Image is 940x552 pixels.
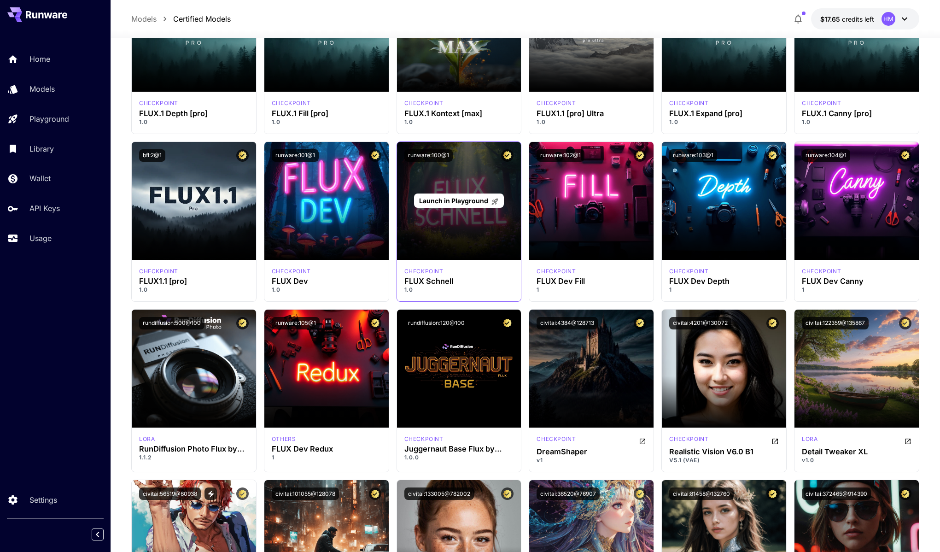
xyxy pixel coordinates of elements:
[669,267,708,276] div: FLUX.1 D
[802,317,869,329] button: civitai:122359@135867
[634,317,646,329] button: Certified Model – Vetted for best performance and includes a commercial license.
[272,99,311,107] div: fluxpro
[419,197,488,205] span: Launch in Playground
[404,267,444,276] p: checkpoint
[842,15,874,23] span: credits left
[669,447,779,456] h3: Realistic Vision V6.0 B1
[669,267,708,276] p: checkpoint
[139,109,249,118] h3: FLUX.1 Depth [pro]
[669,435,708,443] p: checkpoint
[899,317,911,329] button: Certified Model – Vetted for best performance and includes a commercial license.
[802,267,841,276] div: FLUX.1 D
[369,317,381,329] button: Certified Model – Vetted for best performance and includes a commercial license.
[820,14,874,24] div: $17.64564
[802,99,841,107] p: checkpoint
[404,99,444,107] p: checkpoint
[771,435,779,446] button: Open in CivitAI
[802,267,841,276] p: checkpoint
[802,109,911,118] div: FLUX.1 Canny [pro]
[139,277,249,286] h3: FLUX1.1 [pro]
[272,267,311,276] div: FLUX.1 D
[537,435,576,446] div: SD 1.5
[634,487,646,500] button: Certified Model – Vetted for best performance and includes a commercial license.
[669,109,779,118] div: FLUX.1 Expand [pro]
[29,233,52,244] p: Usage
[669,487,734,500] button: civitai:81458@132760
[899,149,911,162] button: Certified Model – Vetted for best performance and includes a commercial license.
[669,99,708,107] p: checkpoint
[537,487,600,500] button: civitai:36520@76907
[802,447,911,456] h3: Detail Tweaker XL
[369,487,381,500] button: Certified Model – Vetted for best performance and includes a commercial license.
[802,286,911,294] p: 1
[537,99,576,107] p: checkpoint
[272,109,381,118] div: FLUX.1 Fill [pro]
[537,109,646,118] div: FLUX1.1 [pro] Ultra
[236,317,249,329] button: Certified Model – Vetted for best performance and includes a commercial license.
[404,277,514,286] h3: FLUX Schnell
[899,487,911,500] button: Certified Model – Vetted for best performance and includes a commercial license.
[404,445,514,453] div: Juggernaut Base Flux by RunDiffusion
[811,8,919,29] button: $17.64564HM
[766,317,779,329] button: Certified Model – Vetted for best performance and includes a commercial license.
[29,494,57,505] p: Settings
[29,173,51,184] p: Wallet
[139,435,155,443] div: FLUX.1 D
[669,99,708,107] div: fluxpro
[404,149,453,162] button: runware:100@1
[272,487,339,500] button: civitai:101055@128078
[766,149,779,162] button: Certified Model – Vetted for best performance and includes a commercial license.
[404,435,444,443] p: checkpoint
[404,99,444,107] div: FLUX.1 Kontext [max]
[29,203,60,214] p: API Keys
[272,267,311,276] p: checkpoint
[820,15,842,23] span: $17.65
[537,99,576,107] div: fluxultra
[131,13,157,24] a: Models
[139,317,204,329] button: rundiffusion:500@100
[139,435,155,443] p: lora
[272,317,320,329] button: runware:105@1
[501,149,514,162] button: Certified Model – Vetted for best performance and includes a commercial license.
[802,435,817,443] p: lora
[173,13,231,24] a: Certified Models
[669,286,779,294] p: 1
[236,487,249,500] button: Certified Model – Vetted for best performance and includes a commercial license.
[404,118,514,126] p: 1.0
[272,435,296,443] p: others
[537,267,576,276] div: FLUX.1 D
[802,277,911,286] h3: FLUX Dev Canny
[669,118,779,126] p: 1.0
[139,118,249,126] p: 1.0
[272,99,311,107] p: checkpoint
[904,435,911,446] button: Open in CivitAI
[669,277,779,286] h3: FLUX Dev Depth
[537,447,646,456] h3: DreamShaper
[272,277,381,286] h3: FLUX Dev
[139,99,178,107] p: checkpoint
[131,13,231,24] nav: breadcrumb
[404,109,514,118] h3: FLUX.1 Kontext [max]
[236,149,249,162] button: Certified Model – Vetted for best performance and includes a commercial license.
[414,194,504,208] a: Launch in Playground
[802,456,911,464] p: v1.0
[404,435,444,443] div: FLUX.1 D
[404,267,444,276] div: FLUX.1 S
[404,487,474,500] button: civitai:133005@782002
[139,267,178,276] p: checkpoint
[272,286,381,294] p: 1.0
[139,453,249,462] p: 1.1.2
[29,83,55,94] p: Models
[99,526,111,543] div: Collapse sidebar
[501,487,514,500] button: Certified Model – Vetted for best performance and includes a commercial license.
[139,445,249,453] h3: RunDiffusion Photo Flux by RunDiffusion
[537,149,584,162] button: runware:102@1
